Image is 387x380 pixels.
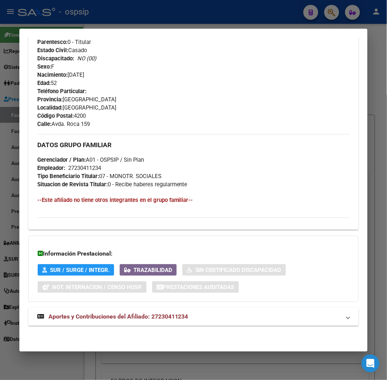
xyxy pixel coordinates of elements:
h4: --Este afiliado no tiene otros integrantes en el grupo familiar-- [37,196,350,204]
span: [GEOGRAPHIC_DATA] [37,31,125,37]
strong: Estado Civil: [37,47,68,54]
strong: Localidad: [37,104,63,111]
span: A01 - OSPSIP / Sin Plan [37,156,144,163]
strong: Nacimiento: [37,72,67,78]
span: F [37,63,54,70]
span: 0 - Titular [37,39,91,45]
strong: Discapacitado: [37,55,74,62]
button: Not. Internacion / Censo Hosp. [38,281,147,293]
strong: Gerenciador / Plan: [37,156,86,163]
button: Prestaciones Auditadas [152,281,239,293]
div: 27230411234 [68,164,101,172]
h3: DATOS GRUPO FAMILIAR [37,141,350,149]
span: 4200 [37,113,86,119]
span: 52 [37,80,57,86]
span: Trazabilidad [133,267,172,273]
strong: Provincia: [37,96,63,103]
div: Open Intercom Messenger [362,355,380,373]
strong: Nacionalidad: [37,31,71,37]
span: 07 - MONOTR. SOCIALES [37,173,161,180]
h3: Información Prestacional: [38,250,349,259]
strong: Tipo Beneficiario Titular: [37,173,99,180]
span: [DATE] [37,72,84,78]
span: Avda. Roca 159 [37,121,90,127]
span: Casado [37,47,87,54]
span: [GEOGRAPHIC_DATA] [37,96,116,103]
strong: Empleador: [37,165,65,171]
span: 0 - Recibe haberes regularmente [37,181,188,188]
span: Aportes y Contribuciones del Afiliado: 27230411234 [48,313,188,320]
strong: Teléfono Particular: [37,88,86,95]
strong: Calle: [37,121,51,127]
button: Sin Certificado Discapacidad [182,264,286,276]
strong: Edad: [37,80,51,86]
i: NO (00) [77,55,96,62]
span: Not. Internacion / Censo Hosp. [52,284,142,291]
button: SUR / SURGE / INTEGR. [38,264,114,276]
mat-expansion-panel-header: Aportes y Contribuciones del Afiliado: 27230411234 [28,308,359,326]
span: SUR / SURGE / INTEGR. [50,267,110,273]
strong: Parentesco: [37,39,67,45]
strong: Situacion de Revista Titular: [37,181,108,188]
button: Trazabilidad [120,264,177,276]
strong: Sexo: [37,63,51,70]
span: Sin Certificado Discapacidad [195,267,281,273]
strong: Código Postal: [37,113,74,119]
span: Prestaciones Auditadas [163,284,235,291]
span: [GEOGRAPHIC_DATA] [37,104,116,111]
